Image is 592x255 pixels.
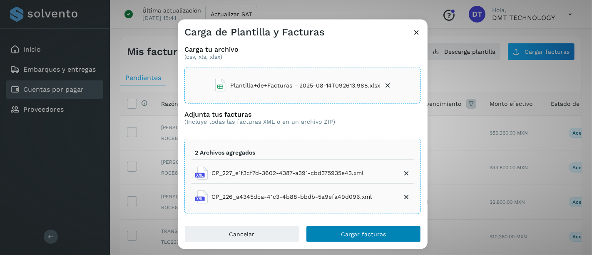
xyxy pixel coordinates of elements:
p: 2 Archivos agregados [195,149,255,156]
span: CP_227_e1f3cf7d-3602-4387-a391-cbd375935e43.xml [211,169,363,177]
button: Cargar facturas [306,225,421,242]
span: Cargar facturas [341,231,386,237]
h3: Carga de Plantilla y Facturas [184,26,325,38]
h3: Adjunta tus facturas [184,110,335,118]
span: Cancelar [229,231,255,237]
p: (csv, xls, xlsx) [184,53,421,60]
button: Cancelar [184,225,299,242]
span: CP_226_a4345dca-41c3-4b88-bbdb-5a9efa49d096.xml [211,192,372,201]
h3: Carga tu archivo [184,45,421,53]
span: Plantilla+de+Facturas - 2025-08-14T092613.988.xlsx [230,81,380,90]
p: (Incluye todas las facturas XML o en un archivo ZIP) [184,118,335,125]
